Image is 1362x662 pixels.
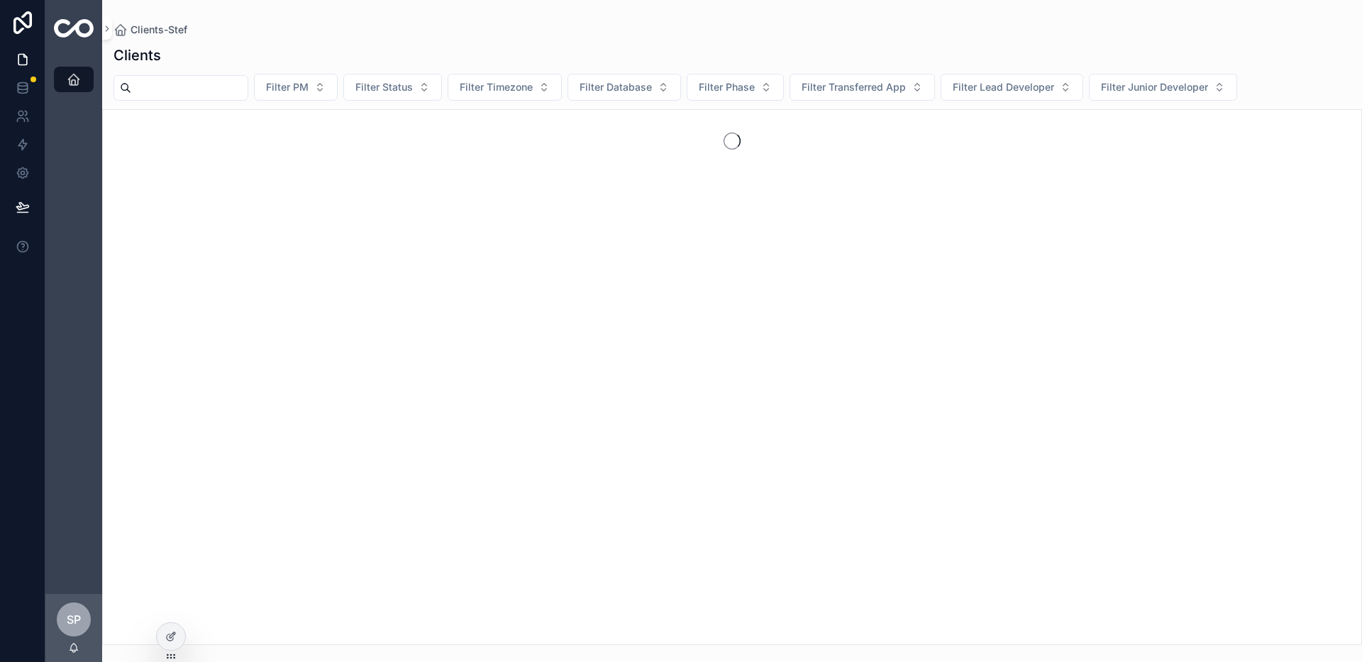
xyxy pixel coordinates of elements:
button: Select Button [687,74,784,101]
span: Filter Transferred App [802,80,906,94]
button: Select Button [254,74,338,101]
img: App logo [54,19,94,38]
span: SP [67,611,81,628]
span: Filter Status [355,80,413,94]
span: Clients-Stef [131,23,187,37]
span: Filter PM [266,80,309,94]
button: Select Button [448,74,562,101]
button: Select Button [941,74,1083,101]
div: scrollable content [45,57,102,111]
a: Clients-Stef [113,23,187,37]
span: Filter Junior Developer [1101,80,1208,94]
span: Filter Phase [699,80,755,94]
span: Filter Database [580,80,652,94]
button: Select Button [790,74,935,101]
button: Select Button [343,74,442,101]
h1: Clients [113,45,161,65]
span: Filter Timezone [460,80,533,94]
button: Select Button [1089,74,1237,101]
button: Select Button [567,74,681,101]
span: Filter Lead Developer [953,80,1054,94]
